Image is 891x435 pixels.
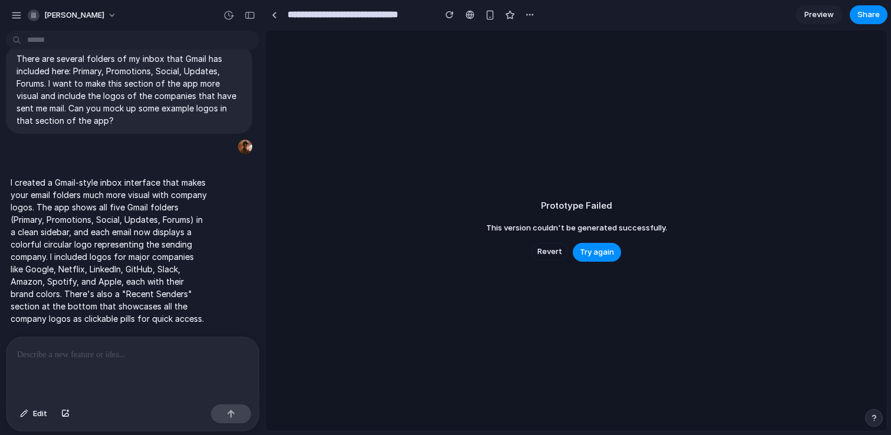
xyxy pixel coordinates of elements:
[541,199,612,213] h2: Prototype Failed
[857,9,880,21] span: Share
[532,243,568,261] button: Revert
[486,222,667,234] span: This version couldn't be generated successfully.
[537,246,562,258] span: Revert
[573,243,621,262] button: Try again
[580,246,614,258] span: Try again
[14,404,53,423] button: Edit
[796,5,843,24] a: Preview
[33,408,47,420] span: Edit
[850,5,887,24] button: Share
[23,6,123,25] button: [PERSON_NAME]
[804,9,834,21] span: Preview
[16,52,242,127] p: There are several folders of my inbox that Gmail has included here: Primary, Promotions, Social, ...
[44,9,104,21] span: [PERSON_NAME]
[11,176,207,325] p: I created a Gmail-style inbox interface that makes your email folders much more visual with compa...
